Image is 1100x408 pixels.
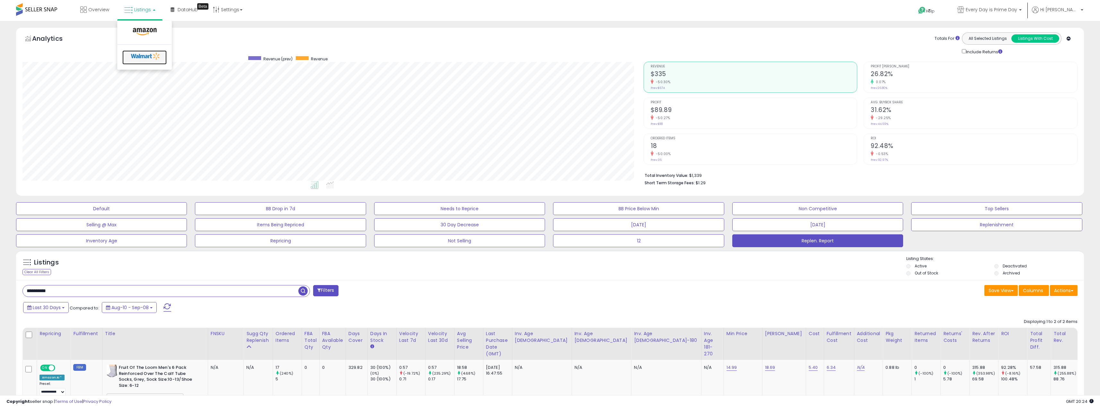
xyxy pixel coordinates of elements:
small: (240%) [280,371,293,376]
div: FBA Available Qty [322,330,343,351]
span: Revenue (prev) [263,56,293,62]
small: Prev: $674 [651,86,665,90]
div: 5.78 [943,376,969,382]
div: N/A [515,365,567,370]
div: FBA Total Qty [304,330,317,351]
div: N/A [704,365,719,370]
span: Every Day is Prime Day [966,6,1017,13]
div: 0.17 [428,376,454,382]
div: Total Rev. [1053,330,1077,344]
div: Inv. Age [DEMOGRAPHIC_DATA] [515,330,569,344]
a: Help [913,2,947,21]
div: Returns' Costs [943,330,967,344]
div: N/A [575,365,627,370]
div: Tooltip anchor [197,3,208,10]
span: Overview [88,6,109,13]
div: 0 [943,365,969,370]
li: $1,339 [645,171,1073,179]
div: Inv. Age [DEMOGRAPHIC_DATA] [575,330,629,344]
i: Get Help [918,6,926,14]
div: Returned Items [914,330,938,344]
div: Totals For [935,36,960,42]
button: Selling @ Max [16,218,187,231]
div: FNSKU [211,330,241,337]
label: Deactivated [1003,263,1027,269]
div: 0.57 [428,365,454,370]
div: Velocity Last 30d [428,330,452,344]
div: 88.76 [1053,376,1079,382]
button: Default [16,202,187,215]
div: 5 [276,376,302,382]
div: Repricing [40,330,68,337]
div: 0.88 lb [885,365,907,370]
div: N/A [634,365,696,370]
button: Aug-10 - Sep-08 [102,302,157,313]
span: Revenue [651,65,857,68]
div: 0.71 [399,376,425,382]
button: 12 [553,234,724,247]
div: 69.58 [972,376,998,382]
label: Out of Stock [915,270,938,276]
small: Prev: 44.69% [871,122,888,126]
div: 315.88 [1053,365,1079,370]
div: 30 (100%) [370,365,396,370]
div: Pkg Weight [885,330,909,344]
button: Last 30 Days [23,302,69,313]
div: 1 [914,376,940,382]
small: (4.68%) [461,371,475,376]
img: 5161E1HD5HL._SL40_.jpg [107,365,117,378]
h5: Listings [34,258,59,267]
span: Last 30 Days [33,304,61,311]
button: Top Sellers [911,202,1082,215]
div: Min Price [726,330,760,337]
div: Displaying 1 to 2 of 2 items [1024,319,1078,325]
div: N/A [246,365,268,370]
div: 17 [276,365,302,370]
div: Total Profit Diff. [1030,330,1048,351]
button: [DATE] [553,218,724,231]
div: 315.88 [972,365,998,370]
a: Terms of Use [55,398,82,404]
h2: $335 [651,70,857,79]
small: -29.25% [874,116,891,120]
div: 0 [304,365,314,370]
strong: Copyright [6,398,30,404]
small: Prev: 36 [651,158,662,162]
small: 0.07% [874,80,886,84]
p: Listing States: [906,256,1084,262]
label: Active [915,263,927,269]
span: ON [41,365,49,371]
a: Privacy Policy [83,398,111,404]
small: (0%) [370,371,379,376]
div: Clear All Filters [22,269,51,275]
h2: 26.82% [871,70,1077,79]
small: Prev: 26.80% [871,86,887,90]
span: Listings [134,6,151,13]
div: Last Purchase Date (GMT) [486,330,509,357]
div: Days Cover [348,330,365,344]
div: 57.58 [1030,365,1046,370]
span: DataHub [178,6,198,13]
div: 0 [322,365,341,370]
div: 100.48% [1001,376,1027,382]
button: All Selected Listings [964,34,1012,43]
div: Amazon AI * [40,375,65,380]
h2: $89.89 [651,106,857,115]
span: Help [926,8,935,14]
small: (-100%) [919,371,933,376]
label: Archived [1003,270,1020,276]
div: Preset: [40,382,66,396]
small: (353.98%) [976,371,995,376]
div: 0 [914,365,940,370]
div: seller snap | | [6,399,111,405]
small: -50.30% [654,80,671,84]
small: -50.27% [654,116,670,120]
small: (235.29%) [432,371,451,376]
button: Not Selling [374,234,545,247]
h5: Analytics [32,34,75,45]
button: BB Drop in 7d [195,202,366,215]
div: [PERSON_NAME] [765,330,803,337]
span: Avg. Buybox Share [871,101,1077,104]
span: Ordered Items [651,137,857,140]
button: Non Competitive [732,202,903,215]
